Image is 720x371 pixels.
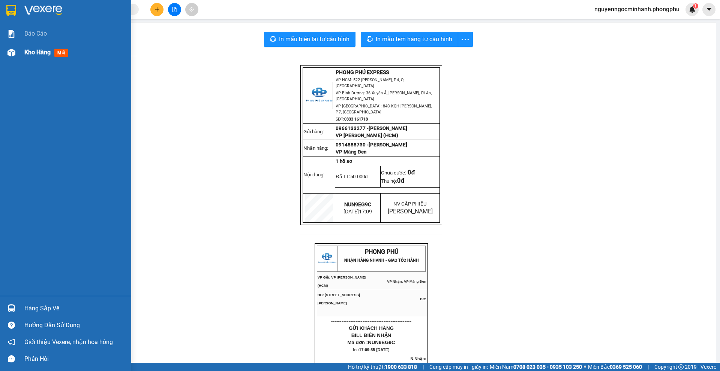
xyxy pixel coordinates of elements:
span: In mẫu biên lai tự cấu hình [279,34,349,44]
span: 0914888730 - [336,142,369,148]
span: Nội dung: [303,172,324,177]
span: | [648,363,649,371]
span: VP Bình Dương: 36 Xuyên Á, [PERSON_NAME], Dĩ An, [GEOGRAPHIC_DATA] [336,91,432,101]
span: ---------------------------------------------- [331,318,411,324]
span: | [423,363,424,371]
img: logo [306,82,333,109]
span: NV CẤP PHIẾU [393,201,427,207]
span: Chưa cước: [381,170,415,176]
span: copyright [678,364,684,370]
span: [PERSON_NAME] [369,142,407,148]
span: 1 [694,3,697,9]
span: [PERSON_NAME] [388,208,433,215]
button: aim [185,3,198,16]
span: Kho hàng [24,49,51,56]
span: 0966133277 - [336,125,407,131]
span: Đã TT: [336,174,367,179]
span: Mã đơn : [347,340,395,345]
img: warehouse-icon [7,304,15,312]
span: 0đ [397,177,404,184]
span: SĐT: [336,117,368,122]
span: ---------------------------------------------- [16,55,96,61]
button: file-add [168,3,181,16]
span: Gửi hàng: [303,129,324,134]
button: caret-down [702,3,715,16]
span: Thu hộ: [381,178,404,184]
span: ĐC: [STREET_ADDRESS][PERSON_NAME] [3,37,45,45]
span: 1 hồ sơ [336,158,352,164]
span: file-add [172,7,177,12]
span: 0đ [408,169,415,176]
img: logo-vxr [6,5,16,16]
sup: 1 [693,3,698,9]
button: plus [150,3,163,16]
img: warehouse-icon [7,49,15,57]
span: 17:09:55 [DATE] [359,347,390,352]
span: notification [8,338,15,346]
span: PHONG PHÚ [50,4,83,11]
span: [PERSON_NAME] [369,125,407,131]
span: question-circle [8,322,15,329]
span: Nhận hàng: [303,145,328,151]
span: mới [54,49,68,57]
span: Giới thiệu Vexere, nhận hoa hồng [24,337,113,347]
span: aim [189,7,194,12]
span: message [8,355,15,362]
strong: 0369 525 060 [610,364,642,370]
span: VP Gửi: VP [PERSON_NAME] (HCM) [318,276,366,288]
strong: NHẬN HÀNG NHANH - GIAO TỐC HÀNH [29,12,104,17]
span: BILL BIÊN NHẬN [351,332,391,338]
div: Phản hồi [24,353,126,365]
span: Miền Nam [490,363,582,371]
strong: 0333 161718 [344,117,368,122]
button: printerIn mẫu tem hàng tự cấu hình [361,32,458,47]
span: VP [PERSON_NAME] (HCM) [336,133,398,138]
span: VP Nhận: VP Măng Đen [72,30,111,34]
span: 17:09 [359,209,372,215]
button: printerIn mẫu biên lai tự cấu hình [264,32,355,47]
span: VP HCM: 522 [PERSON_NAME], P.4, Q.[GEOGRAPHIC_DATA] [336,77,405,88]
span: ⚪️ [584,365,586,368]
span: In : [353,347,390,352]
span: caret-down [706,6,712,13]
span: ĐC: [420,297,426,301]
span: VP Măng Đen [336,149,366,155]
span: printer [367,36,373,43]
img: solution-icon [7,30,15,38]
div: Hướng dẫn sử dụng [24,320,126,331]
span: Cung cấp máy in - giấy in: [429,363,488,371]
span: NUN9EG9C [344,201,371,207]
img: logo [318,249,336,268]
span: PHONG PHÚ [365,248,398,255]
button: more [458,32,473,47]
span: VP [GEOGRAPHIC_DATA]: 84C KQH [PERSON_NAME], P.7, [GEOGRAPHIC_DATA] [336,104,432,115]
span: 50.000đ [350,174,367,179]
span: NUN9EG9C [368,340,395,345]
span: Miền Bắc [588,363,642,371]
strong: 0708 023 035 - 0935 103 250 [513,364,582,370]
span: [DATE] [343,209,372,215]
span: Hỗ trợ kỹ thuật: [348,363,417,371]
span: Báo cáo [24,29,47,38]
span: GỬI KHÁCH HÀNG [349,325,394,331]
img: icon-new-feature [689,6,696,13]
span: VP Nhận: VP Măng Đen [387,280,426,283]
span: ĐC: [STREET_ADDRESS][PERSON_NAME] [318,293,360,305]
strong: 1900 633 818 [385,364,417,370]
span: printer [270,36,276,43]
img: logo [3,6,22,24]
span: VP Gửi: VP [PERSON_NAME] (HCM) [3,28,52,36]
span: nguyenngocminhanh.phongphu [588,4,685,14]
span: ĐC: [105,39,111,43]
strong: NHẬN HÀNG NHANH - GIAO TỐC HÀNH [344,258,419,263]
span: In mẫu tem hàng tự cấu hình [376,34,452,44]
span: plus [154,7,160,12]
span: more [458,35,472,44]
strong: PHONG PHÚ EXPRESS [336,69,389,75]
div: Hàng sắp về [24,303,126,314]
